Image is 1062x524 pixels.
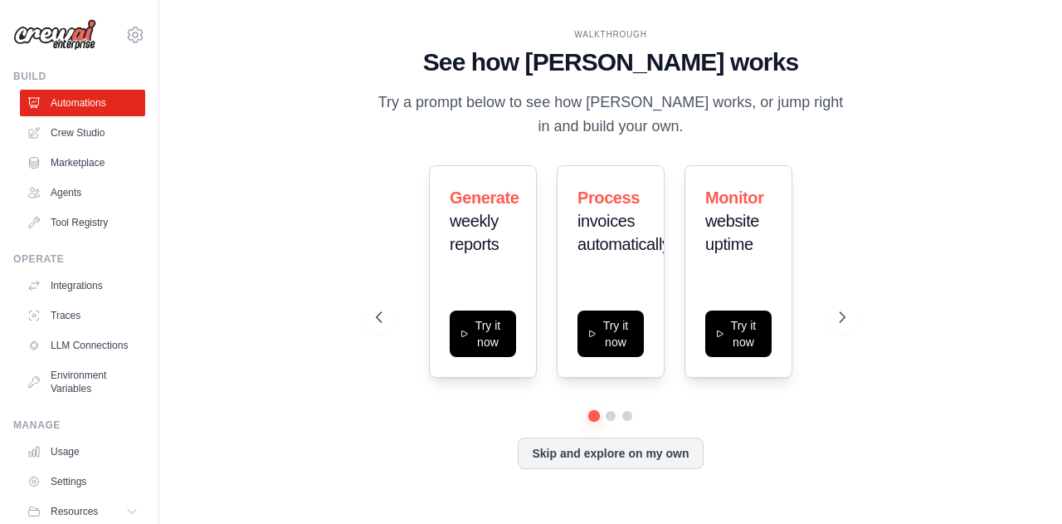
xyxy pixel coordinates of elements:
[20,438,145,465] a: Usage
[376,47,845,77] h1: See how [PERSON_NAME] works
[979,444,1062,524] iframe: Chat Widget
[376,91,845,140] p: Try a prompt below to see how [PERSON_NAME] works, or jump right in and build your own.
[577,311,644,357] button: Try it now
[13,70,145,83] div: Build
[20,179,145,206] a: Agents
[20,272,145,299] a: Integrations
[13,252,145,266] div: Operate
[13,419,145,432] div: Manage
[20,149,145,176] a: Marketplace
[13,19,96,51] img: Logo
[51,505,98,518] span: Resources
[20,120,145,146] a: Crew Studio
[518,438,703,469] button: Skip and explore on my own
[450,212,499,253] span: weekly reports
[577,189,640,207] span: Process
[20,302,145,329] a: Traces
[577,212,670,253] span: invoices automatically
[20,209,145,236] a: Tool Registry
[20,362,145,402] a: Environment Variables
[705,189,764,207] span: Monitor
[20,468,145,495] a: Settings
[20,90,145,116] a: Automations
[705,311,772,357] button: Try it now
[20,332,145,359] a: LLM Connections
[450,311,516,357] button: Try it now
[450,189,519,207] span: Generate
[705,212,759,253] span: website uptime
[376,28,845,41] div: WALKTHROUGH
